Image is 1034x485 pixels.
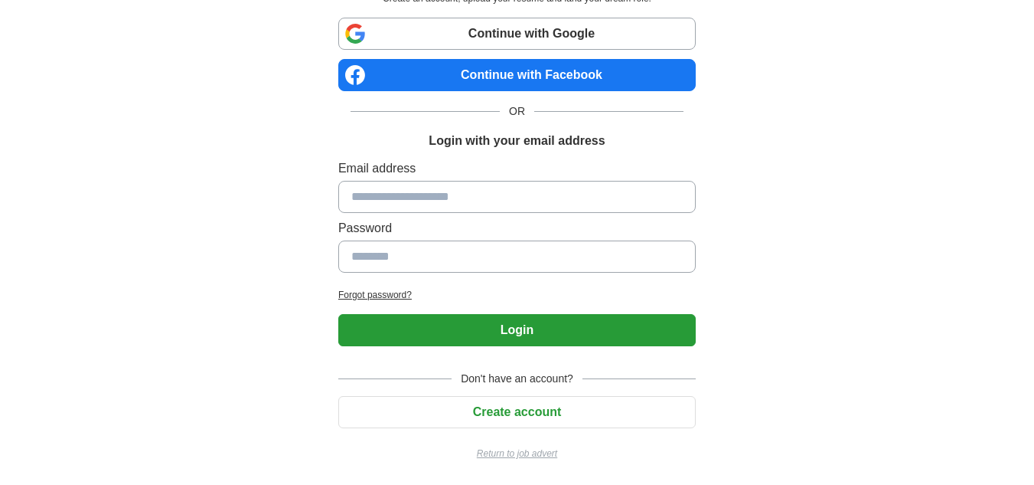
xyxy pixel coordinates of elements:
a: Return to job advert [338,447,696,460]
a: Continue with Facebook [338,59,696,91]
span: Don't have an account? [452,371,582,387]
button: Login [338,314,696,346]
label: Password [338,219,696,238]
span: OR [500,103,534,120]
a: Create account [338,405,696,418]
button: Create account [338,396,696,428]
h1: Login with your email address [429,132,605,150]
label: Email address [338,159,696,178]
a: Continue with Google [338,18,696,50]
a: Forgot password? [338,288,696,302]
